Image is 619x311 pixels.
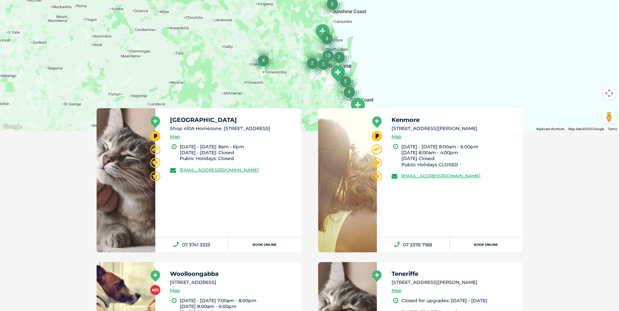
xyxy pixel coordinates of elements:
[251,48,276,73] div: 4
[311,52,336,76] div: 5
[170,117,295,123] h5: [GEOGRAPHIC_DATA]
[333,69,358,94] div: 5
[316,43,340,68] div: 13
[392,133,402,141] a: Map
[155,237,228,252] a: 07 3741 3333
[568,127,604,131] span: Map data ©2025 Google
[170,125,295,132] li: Shop 410A Homezone, [STREET_ADDRESS]
[337,80,362,104] div: 9
[392,271,517,277] h5: Teneriffe
[170,279,295,286] li: [STREET_ADDRESS]
[392,125,517,132] li: [STREET_ADDRESS][PERSON_NAME]
[450,237,522,252] a: Book Online
[2,123,23,131] img: Google
[228,237,301,252] a: Book Online
[392,287,402,294] a: Map
[315,26,339,51] div: 3
[349,97,366,115] div: Tweed Heads
[2,123,23,131] a: Open this area in Google Maps (opens a new window)
[603,87,616,100] button: Map camera controls
[392,117,517,123] h5: Kenmore
[608,127,617,131] a: Terms (opens in new tab)
[401,173,480,178] a: [EMAIL_ADDRESS][DOMAIN_NAME]
[392,279,517,286] li: [STREET_ADDRESS][PERSON_NAME]
[170,287,180,294] a: Map
[300,51,325,75] div: 2
[536,127,565,131] button: Keyboard shortcuts
[314,23,331,41] div: Morayfield
[603,110,616,123] button: Drag Pegman onto the map to open Street View
[180,167,259,172] a: [EMAIL_ADDRESS][DOMAIN_NAME]
[170,271,295,277] h5: Woolloongabba
[170,133,180,141] a: Map
[401,144,517,168] li: [DATE] - [DATE] 8:00am - 6:00pm [DATE] 8:00am - 4:00pm [DATE] Closed Public Holidays CLOSED
[377,237,450,252] a: 07 3378 7188
[327,45,351,69] div: 2
[180,144,295,162] li: [DATE] - [DATE]: 8am - 6pm [DATE] - [DATE]: Closed Public Holidays: Closed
